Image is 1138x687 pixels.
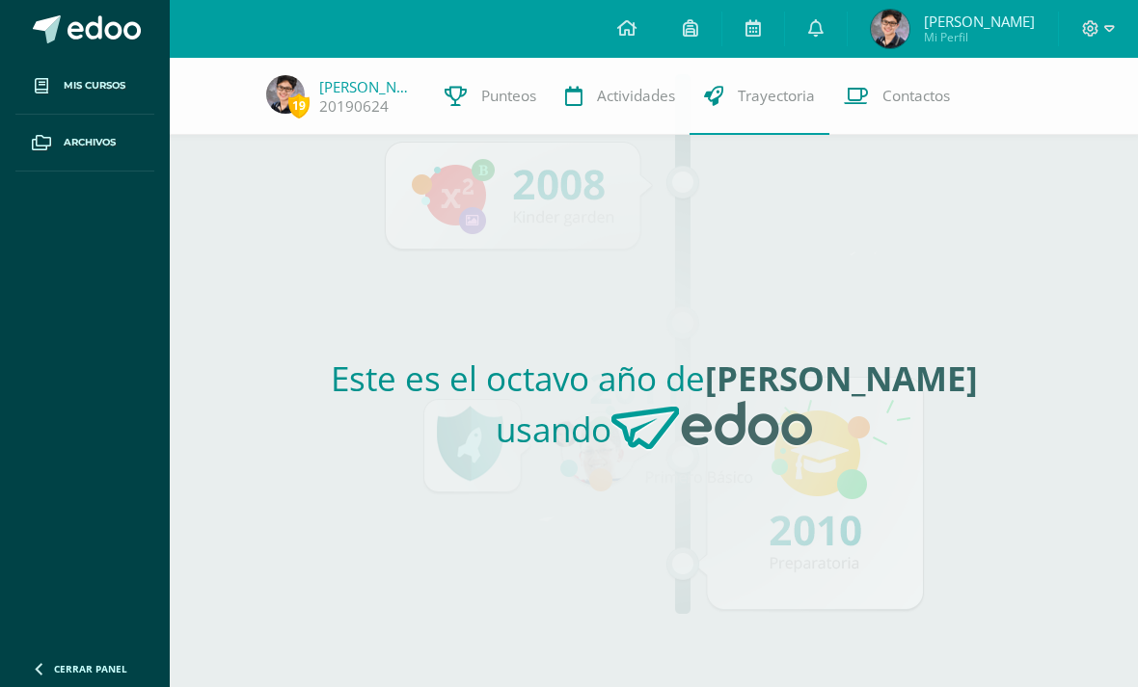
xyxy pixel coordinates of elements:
[597,86,675,106] span: Actividades
[690,58,829,135] a: Trayectoria
[924,12,1035,31] span: [PERSON_NAME]
[481,86,536,106] span: Punteos
[430,58,551,135] a: Punteos
[54,662,127,675] span: Cerrar panel
[64,135,116,150] span: Archivos
[218,356,1091,466] h2: Este es el octavo año de usando
[288,93,310,118] span: 19
[738,86,815,106] span: Trayectoria
[871,10,909,48] img: 98a833baf464a18708f0139f1d40e253.png
[15,58,154,115] a: Mis cursos
[882,86,950,106] span: Contactos
[924,29,1035,45] span: Mi Perfil
[64,78,125,93] span: Mis cursos
[705,356,978,401] strong: [PERSON_NAME]
[611,401,812,451] img: Edoo
[551,58,690,135] a: Actividades
[266,75,305,114] img: 98a833baf464a18708f0139f1d40e253.png
[15,115,154,172] a: Archivos
[319,77,416,96] a: [PERSON_NAME]
[319,96,389,117] a: 20190624
[829,58,964,135] a: Contactos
